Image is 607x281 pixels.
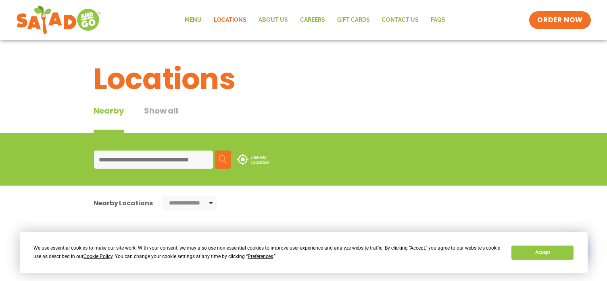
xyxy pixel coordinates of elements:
div: Tabbed content [94,105,198,133]
img: use-location.svg [237,154,269,165]
button: Show all [144,105,178,133]
a: About Us [252,11,294,29]
a: Locations [208,11,252,29]
a: Contact Us [376,11,425,29]
div: Nearby [94,105,124,133]
div: We use essential cookies to make our site work. With your consent, we may also use non-essential ... [33,244,502,261]
a: Careers [294,11,331,29]
img: search.svg [219,155,227,163]
span: ORDER NOW [537,15,582,25]
button: Accept [511,246,574,260]
a: GIFT CARDS [331,11,376,29]
a: FAQs [425,11,451,29]
a: ORDER NOW [529,11,590,29]
div: Nearby Locations [94,198,153,208]
nav: Menu [179,11,451,29]
span: Cookie Policy [83,254,113,259]
span: Preferences [248,254,273,259]
img: new-SAG-logo-768×292 [16,4,101,36]
h1: Locations [94,57,514,101]
a: Menu [179,11,208,29]
div: Cookie Consent Prompt [20,232,588,273]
